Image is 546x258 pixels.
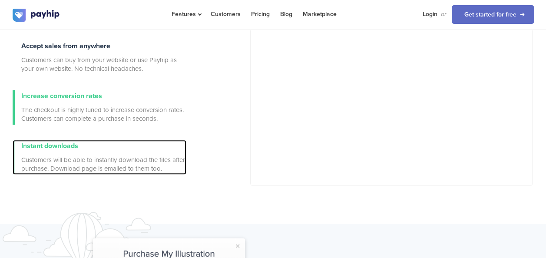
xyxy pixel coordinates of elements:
[21,42,110,50] span: Accept sales from anywhere
[452,5,534,24] a: Get started for free
[21,155,186,173] span: Customers will be able to instantly download the files after purchase. Download page is emailed t...
[21,142,78,150] span: Instant downloads
[13,40,186,75] a: Accept sales from anywhere Customers can buy from your website or use Payhip as your own website....
[21,92,102,100] span: Increase conversion rates
[172,10,200,18] span: Features
[13,140,186,175] a: Instant downloads Customers will be able to instantly download the files after purchase. Download...
[21,106,186,123] span: The checkout is highly tuned to increase conversion rates. Customers can complete a purchase in s...
[13,9,60,22] img: logo.svg
[13,90,186,125] a: Increase conversion rates The checkout is highly tuned to increase conversion rates. Customers ca...
[21,56,186,73] span: Customers can buy from your website or use Payhip as your own website. No technical headaches.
